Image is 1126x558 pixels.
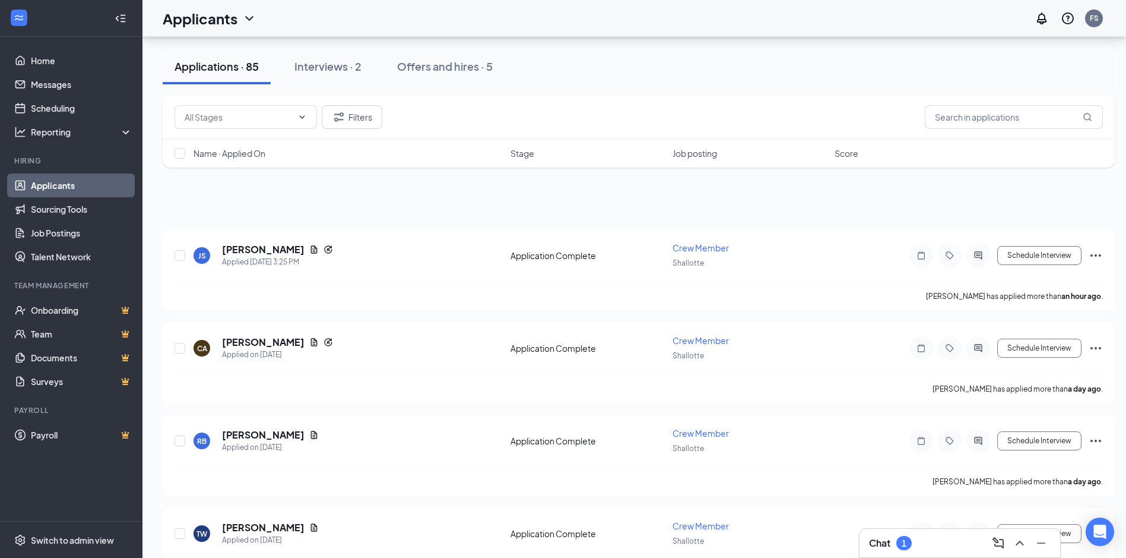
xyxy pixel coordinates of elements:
[309,430,319,440] svg: Document
[198,251,206,261] div: JS
[1010,534,1029,553] button: ChevronUp
[31,322,132,346] a: TeamCrown
[175,59,259,74] div: Applications · 85
[222,534,319,546] div: Applied on [DATE]
[13,12,25,24] svg: WorkstreamLogo
[673,258,704,267] span: Shallotte
[1090,13,1099,23] div: FS
[510,528,665,540] div: Application Complete
[997,246,1081,265] button: Schedule Interview
[222,243,305,256] h5: [PERSON_NAME]
[31,221,132,245] a: Job Postings
[31,245,132,269] a: Talent Network
[932,477,1103,487] p: [PERSON_NAME] has applied more than .
[914,343,928,353] svg: Note
[196,529,207,539] div: TW
[673,335,729,346] span: Crew Member
[991,536,1006,550] svg: ComposeMessage
[997,339,1081,358] button: Schedule Interview
[197,343,207,354] div: CA
[510,250,665,261] div: Application Complete
[1032,534,1051,553] button: Minimize
[31,346,132,370] a: DocumentsCrown
[673,147,717,159] span: Job posting
[31,298,132,322] a: OnboardingCrown
[510,342,665,354] div: Application Complete
[1083,112,1092,122] svg: MagnifyingGlass
[1013,536,1027,550] svg: ChevronUp
[673,351,704,360] span: Shallotte
[1068,384,1101,393] b: a day ago
[1089,434,1103,448] svg: Ellipses
[31,370,132,393] a: SurveysCrown
[163,8,237,29] h1: Applicants
[510,147,534,159] span: Stage
[309,523,319,532] svg: Document
[222,336,305,349] h5: [PERSON_NAME]
[323,338,333,347] svg: Reapply
[309,338,319,347] svg: Document
[869,537,890,550] h3: Chat
[997,524,1081,543] button: Schedule Interview
[332,110,346,124] svg: Filter
[926,291,1103,301] p: [PERSON_NAME] has applied more than .
[242,11,256,26] svg: ChevronDown
[14,534,26,546] svg: Settings
[1061,11,1075,26] svg: QuestionInfo
[31,72,132,96] a: Messages
[835,147,858,159] span: Score
[397,59,493,74] div: Offers and hires · 5
[1086,518,1114,546] div: Open Intercom Messenger
[14,280,130,291] div: Team Management
[31,534,114,546] div: Switch to admin view
[1089,248,1103,263] svg: Ellipses
[31,423,132,447] a: PayrollCrown
[989,534,1008,553] button: ComposeMessage
[925,105,1103,129] input: Search in applications
[673,537,704,546] span: Shallotte
[31,126,133,138] div: Reporting
[31,174,132,197] a: Applicants
[673,444,704,453] span: Shallotte
[31,96,132,120] a: Scheduling
[1034,536,1048,550] svg: Minimize
[31,197,132,221] a: Sourcing Tools
[1061,292,1101,301] b: an hour ago
[1089,341,1103,355] svg: Ellipses
[932,384,1103,394] p: [PERSON_NAME] has applied more than .
[673,521,729,531] span: Crew Member
[14,126,26,138] svg: Analysis
[943,343,957,353] svg: Tag
[14,405,130,415] div: Payroll
[222,521,305,534] h5: [PERSON_NAME]
[510,435,665,447] div: Application Complete
[222,256,333,268] div: Applied [DATE] 3:25 PM
[222,442,319,453] div: Applied on [DATE]
[294,59,361,74] div: Interviews · 2
[971,251,985,260] svg: ActiveChat
[297,112,307,122] svg: ChevronDown
[673,428,729,439] span: Crew Member
[194,147,265,159] span: Name · Applied On
[971,343,985,353] svg: ActiveChat
[902,538,906,548] div: 1
[197,436,207,446] div: RB
[115,12,126,24] svg: Collapse
[323,245,333,254] svg: Reapply
[971,436,985,446] svg: ActiveChat
[31,49,132,72] a: Home
[222,349,333,361] div: Applied on [DATE]
[185,111,293,124] input: All Stages
[997,431,1081,450] button: Schedule Interview
[943,251,957,260] svg: Tag
[1068,477,1101,486] b: a day ago
[14,156,130,166] div: Hiring
[222,428,305,442] h5: [PERSON_NAME]
[943,436,957,446] svg: Tag
[309,245,319,254] svg: Document
[914,436,928,446] svg: Note
[322,105,382,129] button: Filter Filters
[673,242,729,253] span: Crew Member
[1035,11,1049,26] svg: Notifications
[914,251,928,260] svg: Note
